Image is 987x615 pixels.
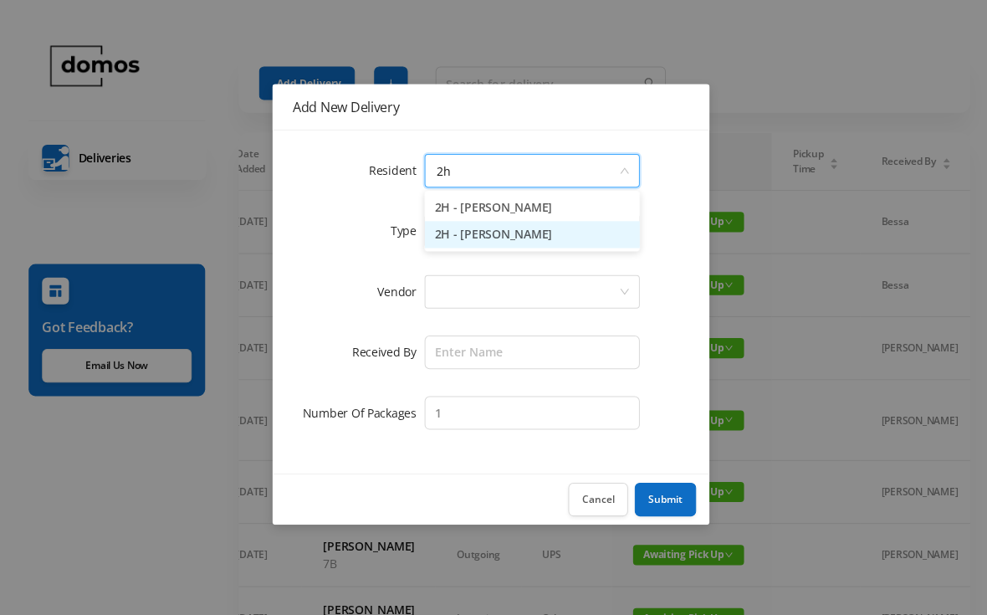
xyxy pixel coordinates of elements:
[355,342,428,358] label: Received By
[621,165,632,177] i: icon: down
[306,402,428,418] label: Number Of Packages
[394,222,428,238] label: Type
[427,220,642,247] li: 2H - [PERSON_NAME]
[427,334,642,367] input: Enter Name
[621,285,632,297] i: icon: down
[296,97,691,115] div: Add New Delivery
[570,480,630,514] button: Cancel
[381,282,427,298] label: Vendor
[296,150,691,431] form: Add New Delivery
[372,161,428,177] label: Resident
[637,480,698,514] button: Submit
[427,193,642,220] li: 2H - [PERSON_NAME]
